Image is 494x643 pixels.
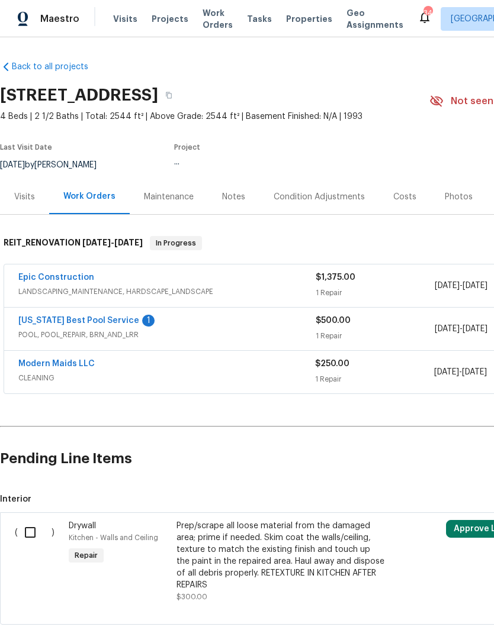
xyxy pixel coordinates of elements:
[435,282,460,290] span: [DATE]
[151,237,201,249] span: In Progress
[82,238,143,247] span: -
[286,13,332,25] span: Properties
[424,7,432,19] div: 34
[463,325,487,333] span: [DATE]
[445,191,473,203] div: Photos
[144,191,194,203] div: Maintenance
[69,522,96,530] span: Drywall
[158,85,179,106] button: Copy Address
[222,191,245,203] div: Notes
[18,316,139,325] a: [US_STATE] Best Pool Service
[142,315,155,327] div: 1
[40,13,79,25] span: Maestro
[462,368,487,376] span: [DATE]
[435,325,460,333] span: [DATE]
[435,323,487,335] span: -
[152,13,188,25] span: Projects
[18,360,95,368] a: Modern Maids LLC
[174,158,402,166] div: ...
[247,15,272,23] span: Tasks
[316,330,435,342] div: 1 Repair
[4,236,143,250] h6: REIT_RENOVATION
[203,7,233,31] span: Work Orders
[316,316,351,325] span: $500.00
[11,516,65,606] div: ( )
[82,238,111,247] span: [DATE]
[315,373,434,385] div: 1 Repair
[174,144,200,151] span: Project
[70,550,102,561] span: Repair
[435,280,487,292] span: -
[14,191,35,203] div: Visits
[63,190,116,202] div: Work Orders
[434,368,459,376] span: [DATE]
[177,593,207,600] span: $300.00
[18,372,315,384] span: CLEANING
[113,13,137,25] span: Visits
[316,287,435,299] div: 1 Repair
[463,282,487,290] span: [DATE]
[114,238,143,247] span: [DATE]
[18,286,316,298] span: LANDSCAPING_MAINTENANCE, HARDSCAPE_LANDSCAPE
[18,273,94,282] a: Epic Construction
[434,366,487,378] span: -
[347,7,403,31] span: Geo Assignments
[69,534,158,541] span: Kitchen - Walls and Ceiling
[316,273,355,282] span: $1,375.00
[393,191,416,203] div: Costs
[18,329,316,341] span: POOL, POOL_REPAIR, BRN_AND_LRR
[177,520,385,591] div: Prep/scrape all loose material from the damaged area; prime if needed. Skim coat the walls/ceilin...
[274,191,365,203] div: Condition Adjustments
[315,360,349,368] span: $250.00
